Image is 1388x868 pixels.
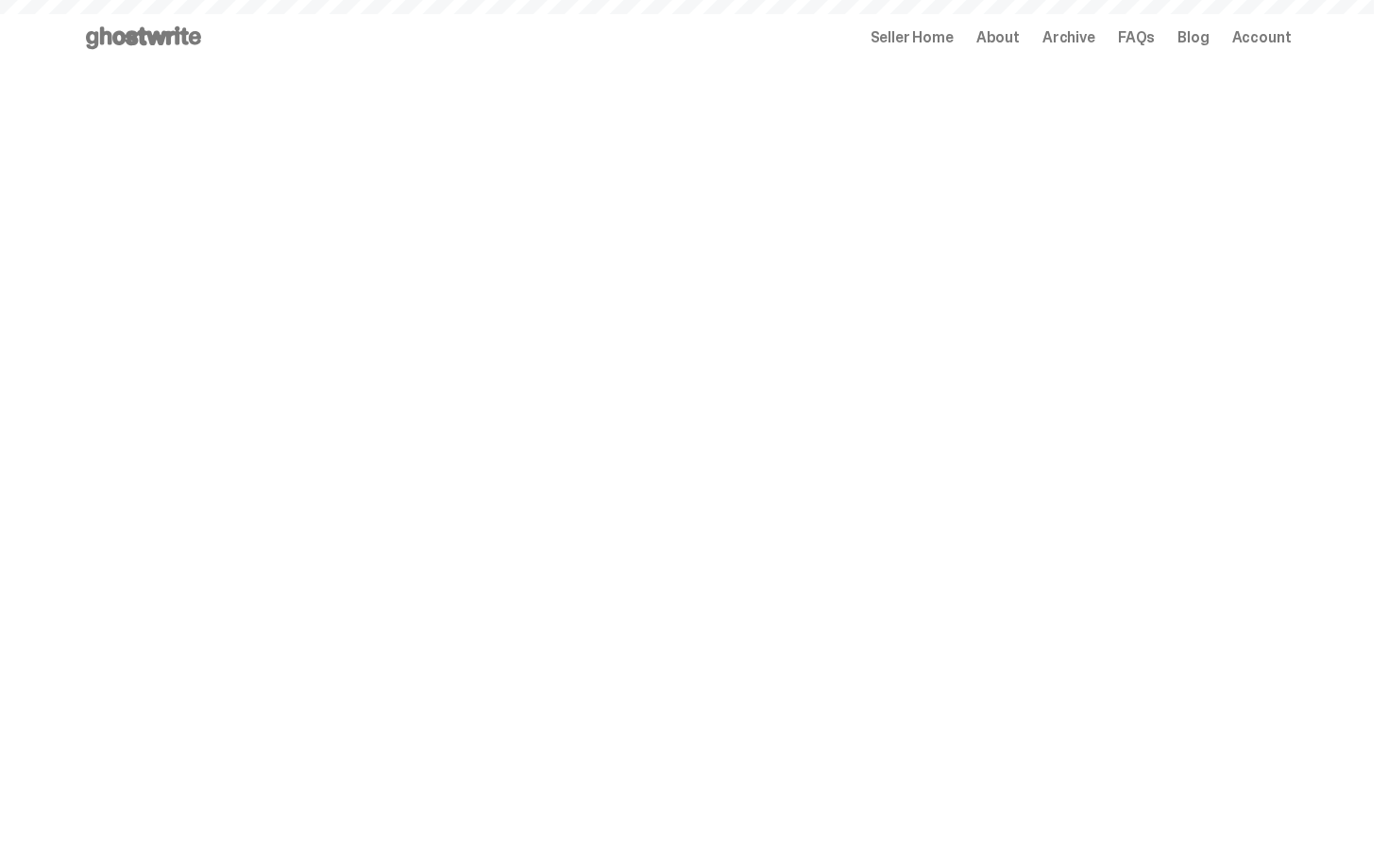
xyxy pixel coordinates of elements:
[871,30,954,45] a: Seller Home
[976,30,1020,45] a: About
[1177,30,1209,45] a: Blog
[1118,30,1155,45] a: FAQs
[1232,30,1292,45] a: Account
[1042,30,1095,45] a: Archive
